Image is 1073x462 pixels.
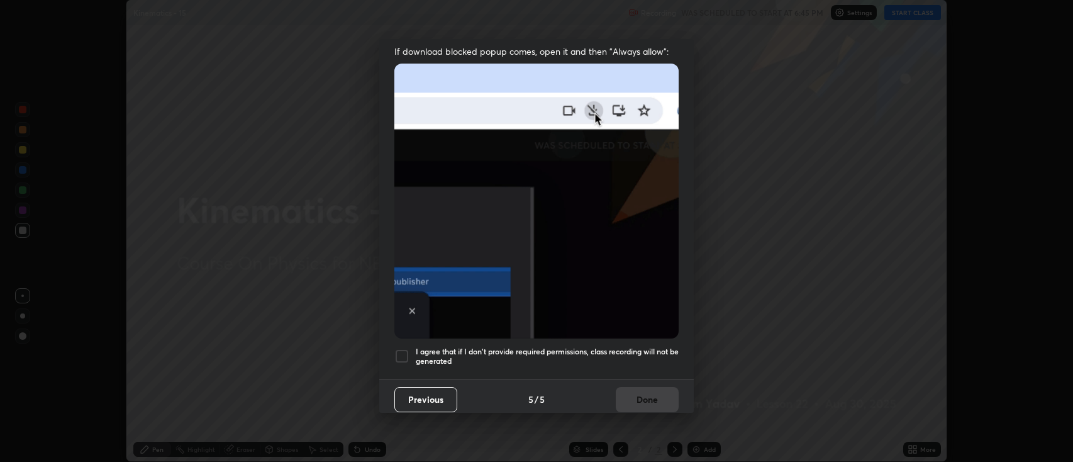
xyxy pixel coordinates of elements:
[394,64,679,339] img: downloads-permission-blocked.gif
[535,393,538,406] h4: /
[540,393,545,406] h4: 5
[528,393,533,406] h4: 5
[416,347,679,366] h5: I agree that if I don't provide required permissions, class recording will not be generated
[394,387,457,412] button: Previous
[394,45,679,57] span: If download blocked popup comes, open it and then "Always allow":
